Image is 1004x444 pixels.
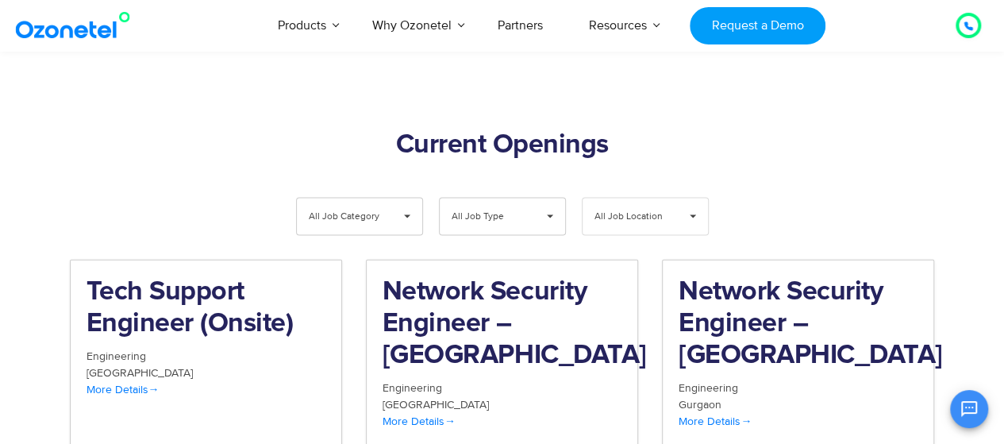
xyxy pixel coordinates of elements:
span: Engineering [87,349,146,363]
span: All Job Location [594,199,670,235]
a: Request a Demo [690,7,825,44]
span: ▾ [392,199,422,235]
span: All Job Type [452,199,527,235]
span: Engineering [383,381,442,395]
h2: Network Security Engineer – [GEOGRAPHIC_DATA] [383,276,621,372]
span: All Job Category [309,199,384,235]
span: More Details [383,415,456,428]
span: ▾ [535,199,565,235]
span: Engineering [679,381,738,395]
span: More Details [87,383,160,396]
span: [GEOGRAPHIC_DATA] [383,398,489,411]
h2: Current Openings [70,129,935,161]
h2: Network Security Engineer – [GEOGRAPHIC_DATA] [679,276,917,372]
button: Open chat [950,390,988,428]
span: [GEOGRAPHIC_DATA] [87,366,193,380]
h2: Tech Support Engineer (Onsite) [87,276,325,340]
span: ▾ [678,199,708,235]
